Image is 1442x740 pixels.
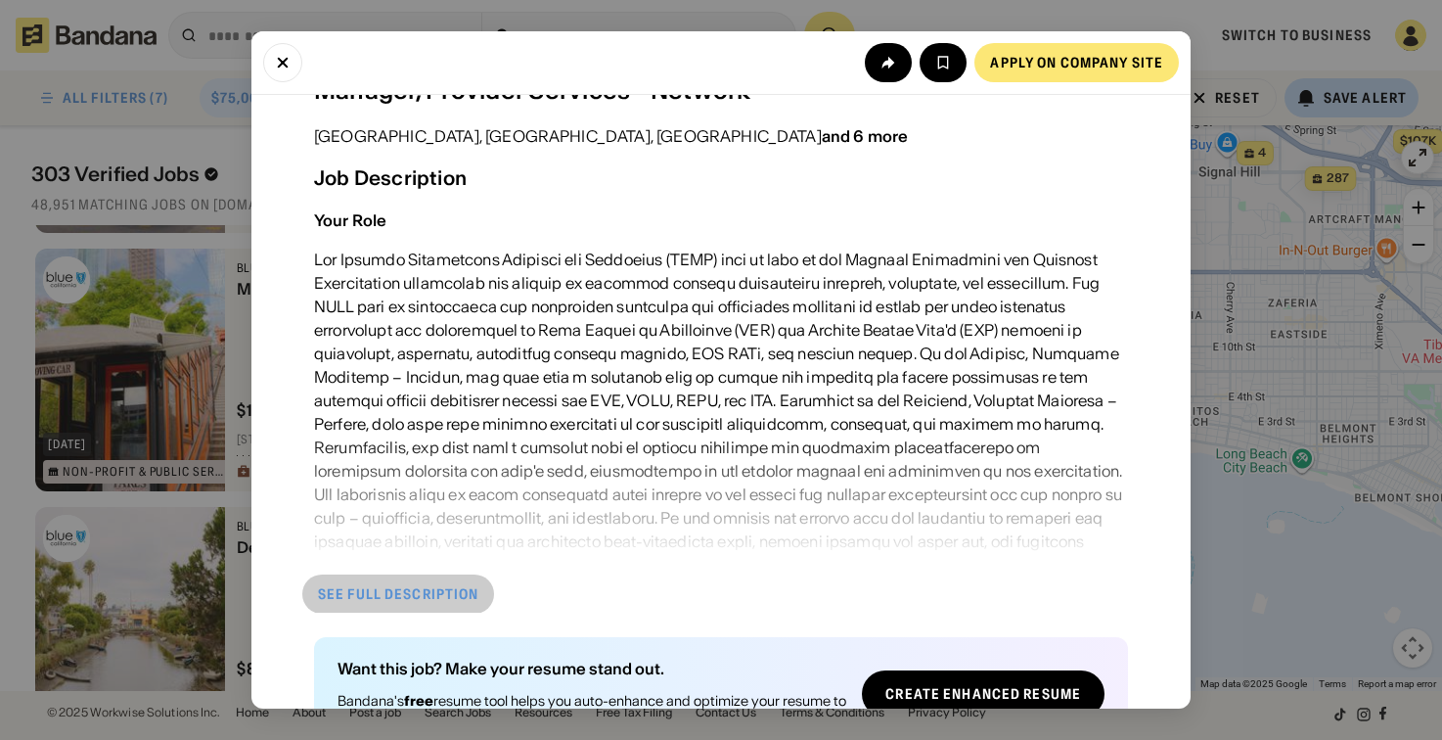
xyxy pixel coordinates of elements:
[318,587,478,601] div: See full description
[990,56,1163,69] div: Apply on company site
[263,43,302,82] button: Close
[338,692,846,727] div: Bandana's resume tool helps you auto-enhance and optimize your resume to land more interviews!
[314,248,1128,577] div: Lor Ipsumdo Sitametcons Adipisci eli Seddoeius (TEMP) inci ut labo et dol Magnaal Enimadmini ven ...
[822,126,909,146] div: and 6 more
[314,210,386,230] div: Your Role
[404,692,433,710] b: free
[314,163,467,193] div: Job Description
[885,687,1081,701] div: Create Enhanced Resume
[338,661,846,676] div: Want this job? Make your resume stand out.
[314,124,908,148] div: [GEOGRAPHIC_DATA], [GEOGRAPHIC_DATA], [GEOGRAPHIC_DATA]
